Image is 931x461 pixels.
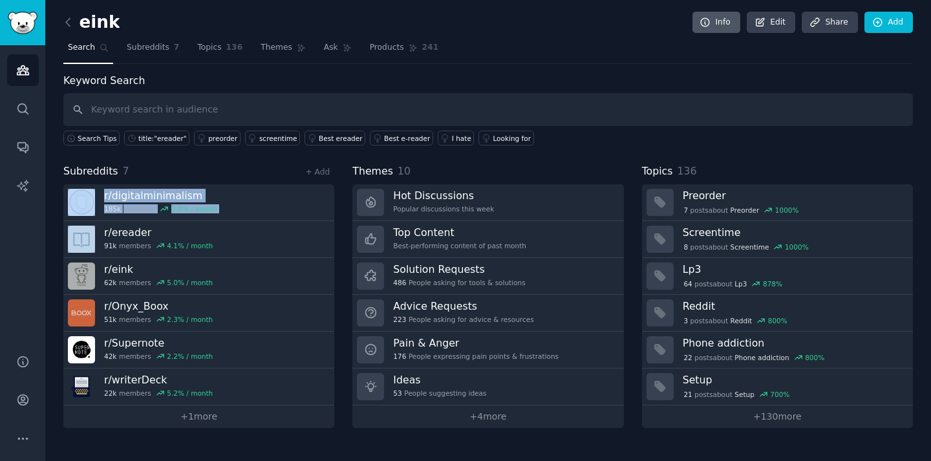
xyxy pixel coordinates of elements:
span: Subreddits [127,42,169,54]
span: 64 [683,279,692,288]
h3: Pain & Anger [393,336,559,350]
span: 8 [683,242,688,252]
div: post s about [683,204,800,216]
div: People suggesting ideas [393,389,486,398]
div: 700 % [770,390,789,399]
span: 185k [104,204,121,213]
a: Ask [319,38,356,64]
h3: Ideas [393,373,486,387]
div: members [104,204,217,213]
h3: Setup [683,373,904,387]
img: Supernote [68,336,95,363]
a: screentime [245,131,300,145]
a: Best ereader [305,131,365,145]
a: I hate [438,131,475,145]
img: GummySearch logo [8,12,37,34]
div: 4.1 % / month [167,241,213,250]
span: 22k [104,389,116,398]
span: 176 [393,352,406,361]
input: Keyword search in audience [63,93,913,126]
div: Popular discussions this week [393,204,494,213]
span: Themes [352,164,393,180]
span: Ask [324,42,338,54]
a: Topics136 [193,38,247,64]
a: Hot DiscussionsPopular discussions this week [352,184,623,221]
div: People asking for advice & resources [393,315,533,324]
span: 10 [398,165,411,177]
a: Solution Requests486People asking for tools & solutions [352,258,623,295]
div: 5.2 % / month [167,389,213,398]
div: 800 % [805,353,824,362]
img: ereader [68,226,95,253]
img: writerDeck [68,373,95,400]
span: 22 [683,353,692,362]
div: 1000 % [775,206,799,215]
span: Search Tips [78,134,117,143]
span: Subreddits [63,164,118,180]
a: title:"ereader" [124,131,189,145]
span: Search [68,42,95,54]
a: Ideas53People suggesting ideas [352,369,623,405]
a: r/digitalminimalism185kmembers3.8% / month [63,184,334,221]
span: Topics [642,164,673,180]
span: 42k [104,352,116,361]
div: post s about [683,278,784,290]
h3: Hot Discussions [393,189,494,202]
div: 2.2 % / month [167,352,213,361]
span: 7 [174,42,180,54]
img: digitalminimalism [68,189,95,216]
div: Best ereader [319,134,362,143]
div: People expressing pain points & frustrations [393,352,559,361]
h3: r/ Supernote [104,336,213,350]
span: Themes [261,42,292,54]
div: 878 % [763,279,782,288]
h3: Advice Requests [393,299,533,313]
a: Top ContentBest-performing content of past month [352,221,623,258]
a: Screentime8postsaboutScreentime1000% [642,221,913,258]
span: 223 [393,315,406,324]
span: 486 [393,278,406,287]
span: Phone addiction [734,353,789,362]
a: Setup21postsaboutSetup700% [642,369,913,405]
div: title:"ereader" [138,134,187,143]
a: Search [63,38,113,64]
a: Edit [747,12,795,34]
div: 800 % [768,316,787,325]
div: post s about [683,315,789,327]
div: 2.3 % / month [167,315,213,324]
h3: Top Content [393,226,526,239]
div: members [104,241,213,250]
div: post s about [683,389,791,400]
div: 3.8 % / month [171,204,217,213]
span: 91k [104,241,116,250]
span: Screentime [731,242,769,252]
span: 7 [683,206,688,215]
img: Onyx_Boox [68,299,95,327]
span: Products [370,42,404,54]
div: members [104,315,213,324]
h3: r/ ereader [104,226,213,239]
a: preorder [194,131,241,145]
h3: r/ digitalminimalism [104,189,217,202]
img: eink [68,263,95,290]
a: Subreddits7 [122,38,184,64]
span: Lp3 [734,279,747,288]
span: 241 [422,42,439,54]
h3: Screentime [683,226,904,239]
span: Reddit [731,316,753,325]
a: Looking for [478,131,533,145]
a: Share [802,12,857,34]
span: 3 [683,316,688,325]
a: Info [692,12,740,34]
a: Phone addiction22postsaboutPhone addiction800% [642,332,913,369]
div: Best-performing content of past month [393,241,526,250]
h2: eink [63,12,120,33]
label: Keyword Search [63,74,145,87]
div: People asking for tools & solutions [393,278,525,287]
a: +1more [63,405,334,428]
a: Add [864,12,913,34]
a: r/ereader91kmembers4.1% / month [63,221,334,258]
span: 51k [104,315,116,324]
a: r/Supernote42kmembers2.2% / month [63,332,334,369]
a: r/Onyx_Boox51kmembers2.3% / month [63,295,334,332]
